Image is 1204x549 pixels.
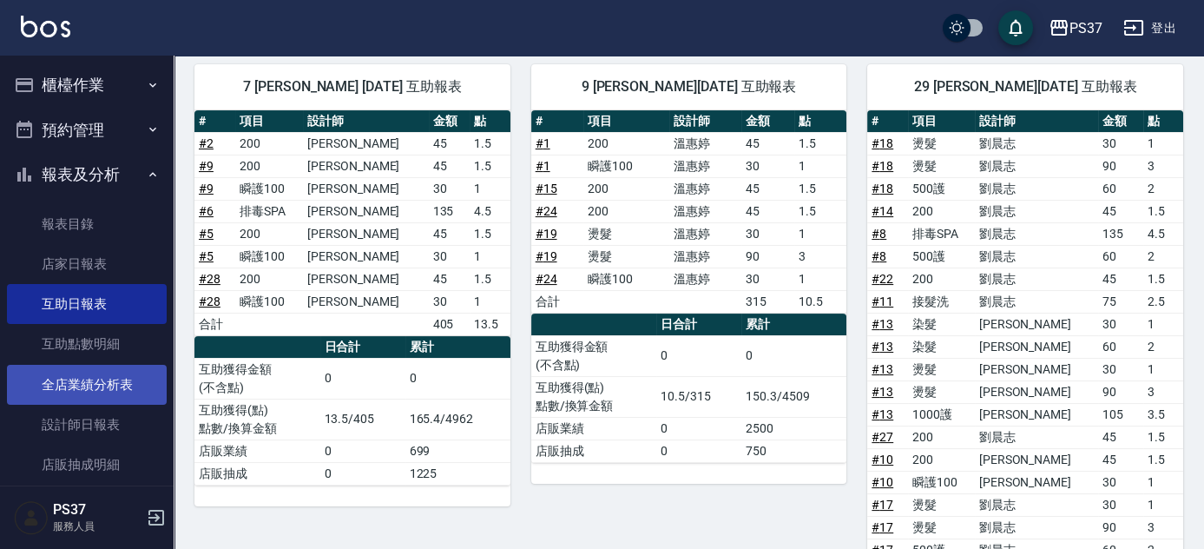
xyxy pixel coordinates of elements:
td: 店販業績 [194,440,320,462]
td: 165.4/4962 [405,399,510,440]
td: 劉晨志 [975,516,1099,539]
td: 1 [1143,313,1183,335]
td: 1 [794,155,847,177]
td: 0 [656,417,741,440]
td: 200 [235,268,303,290]
td: 0 [741,335,846,376]
th: 金額 [741,110,794,133]
td: 1.5 [1143,200,1183,222]
a: 全店業績分析表 [7,365,167,405]
a: #15 [536,182,557,195]
a: 店家日報表 [7,244,167,284]
td: 1 [1143,358,1183,380]
td: [PERSON_NAME] [303,245,429,268]
td: 3 [1143,155,1183,177]
td: 3 [794,245,847,268]
a: #27 [872,430,893,444]
td: 45 [741,177,794,200]
th: # [531,110,584,133]
td: 瞬護100 [235,290,303,313]
td: 店販業績 [531,417,657,440]
th: # [867,110,907,133]
td: 45 [741,200,794,222]
td: 3.5 [1143,403,1183,426]
th: 累計 [741,314,846,336]
a: #5 [199,227,214,241]
td: 1.5 [470,268,510,290]
td: 劉晨志 [975,245,1099,268]
td: 200 [583,132,669,155]
a: 互助點數明細 [7,324,167,364]
td: 店販抽成 [531,440,657,462]
a: #13 [872,340,893,354]
td: 200 [908,448,975,471]
td: 劉晨志 [975,493,1099,516]
td: 排毒SPA [908,222,975,245]
td: 200 [583,200,669,222]
td: 瞬護100 [908,471,975,493]
td: 45 [429,222,470,245]
button: PS37 [1042,10,1109,46]
td: 45 [429,132,470,155]
td: 1000護 [908,403,975,426]
td: 溫惠婷 [669,200,741,222]
td: 劉晨志 [975,200,1099,222]
td: 1.5 [1143,448,1183,471]
a: #1 [536,136,550,150]
td: 30 [429,290,470,313]
a: #8 [872,227,886,241]
td: 劉晨志 [975,426,1099,448]
td: 150.3/4509 [741,376,846,417]
span: 9 [PERSON_NAME][DATE] 互助報表 [552,78,826,96]
td: 135 [429,200,470,222]
td: 1.5 [794,200,847,222]
td: 500護 [908,177,975,200]
td: 燙髮 [583,222,669,245]
a: #18 [872,136,893,150]
td: 接髮洗 [908,290,975,313]
td: 0 [320,462,405,485]
span: 29 [PERSON_NAME][DATE] 互助報表 [888,78,1162,96]
td: [PERSON_NAME] [303,200,429,222]
table: a dense table [531,314,847,463]
a: #9 [199,182,214,195]
td: 105 [1098,403,1142,426]
td: 0 [405,358,510,399]
button: 報表及分析 [7,152,167,197]
td: 45 [1098,200,1142,222]
a: #13 [872,385,893,399]
button: 櫃檯作業 [7,63,167,108]
a: #1 [536,159,550,173]
td: 1 [470,177,510,200]
th: 項目 [908,110,975,133]
a: #11 [872,294,893,308]
button: 登出 [1116,12,1183,44]
a: #9 [199,159,214,173]
td: 1.5 [470,155,510,177]
td: 30 [741,268,794,290]
td: 3 [1143,380,1183,403]
th: 金額 [429,110,470,133]
td: [PERSON_NAME] [303,290,429,313]
a: #24 [536,272,557,286]
td: 75 [1098,290,1142,313]
a: 設計師日報表 [7,405,167,445]
td: [PERSON_NAME] [975,448,1099,471]
a: #5 [199,249,214,263]
td: 30 [429,245,470,268]
a: #19 [536,227,557,241]
td: 2 [1143,245,1183,268]
table: a dense table [194,336,510,486]
th: 金額 [1098,110,1142,133]
td: 溫惠婷 [669,222,741,245]
td: 瞬護100 [235,245,303,268]
td: 30 [429,177,470,200]
td: 30 [1098,358,1142,380]
button: save [998,10,1033,45]
td: 燙髮 [908,516,975,539]
td: 劉晨志 [975,290,1099,313]
td: 互助獲得(點) 點數/換算金額 [194,399,320,440]
td: 1.5 [1143,426,1183,448]
td: [PERSON_NAME] [975,358,1099,380]
td: 1 [470,245,510,268]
